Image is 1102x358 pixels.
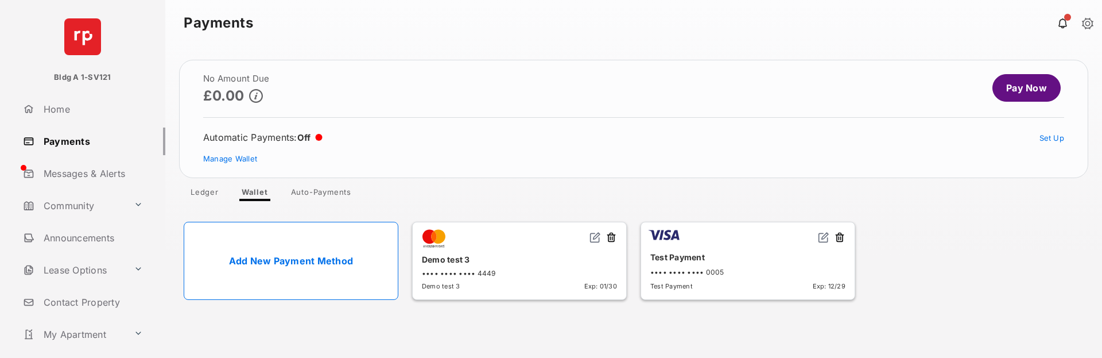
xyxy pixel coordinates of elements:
a: Wallet [232,187,277,201]
a: Manage Wallet [203,154,257,163]
span: Demo test 3 [422,282,460,290]
a: Payments [18,128,165,155]
div: Automatic Payments : [203,132,323,143]
a: Set Up [1039,133,1065,143]
strong: Payments [184,16,253,30]
span: Exp: 01/30 [584,282,617,290]
div: •••• •••• •••• 0005 [650,268,845,276]
a: Add New Payment Method [184,222,398,300]
span: Exp: 12/29 [813,282,845,290]
a: Auto-Payments [282,187,360,201]
div: Test Payment [650,248,845,267]
span: Test Payment [650,282,693,290]
img: svg+xml;base64,PHN2ZyB2aWV3Qm94PSIwIDAgMjQgMjQiIHdpZHRoPSIxNiIgaGVpZ2h0PSIxNiIgZmlsbD0ibm9uZSIgeG... [818,232,829,243]
a: Community [18,192,129,220]
a: Contact Property [18,288,165,316]
a: Ledger [181,187,228,201]
a: Lease Options [18,256,129,284]
a: Messages & Alerts [18,160,165,187]
a: Home [18,95,165,123]
p: Bldg A 1-SV121 [54,72,111,83]
h2: No Amount Due [203,74,269,83]
p: £0.00 [203,88,245,103]
div: •••• •••• •••• 4449 [422,269,617,278]
a: Announcements [18,224,165,252]
div: Demo test 3 [422,250,617,269]
a: My Apartment [18,321,129,348]
img: svg+xml;base64,PHN2ZyB4bWxucz0iaHR0cDovL3d3dy53My5vcmcvMjAwMC9zdmciIHdpZHRoPSI2NCIgaGVpZ2h0PSI2NC... [64,18,101,55]
span: Off [297,132,311,143]
img: svg+xml;base64,PHN2ZyB2aWV3Qm94PSIwIDAgMjQgMjQiIHdpZHRoPSIxNiIgaGVpZ2h0PSIxNiIgZmlsbD0ibm9uZSIgeG... [589,232,601,243]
